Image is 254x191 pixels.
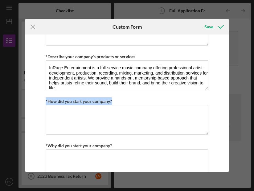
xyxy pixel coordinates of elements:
h6: Custom Form [113,24,142,30]
label: *How did you start your company? [46,99,112,104]
button: Save [198,21,229,33]
div: Save [204,21,213,33]
label: *Why did you start your company? [46,143,112,148]
textarea: InRage Entertainment is a full-service music company offering professional artist development, pr... [46,60,208,90]
label: *Describe your company's products or services [46,54,135,59]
